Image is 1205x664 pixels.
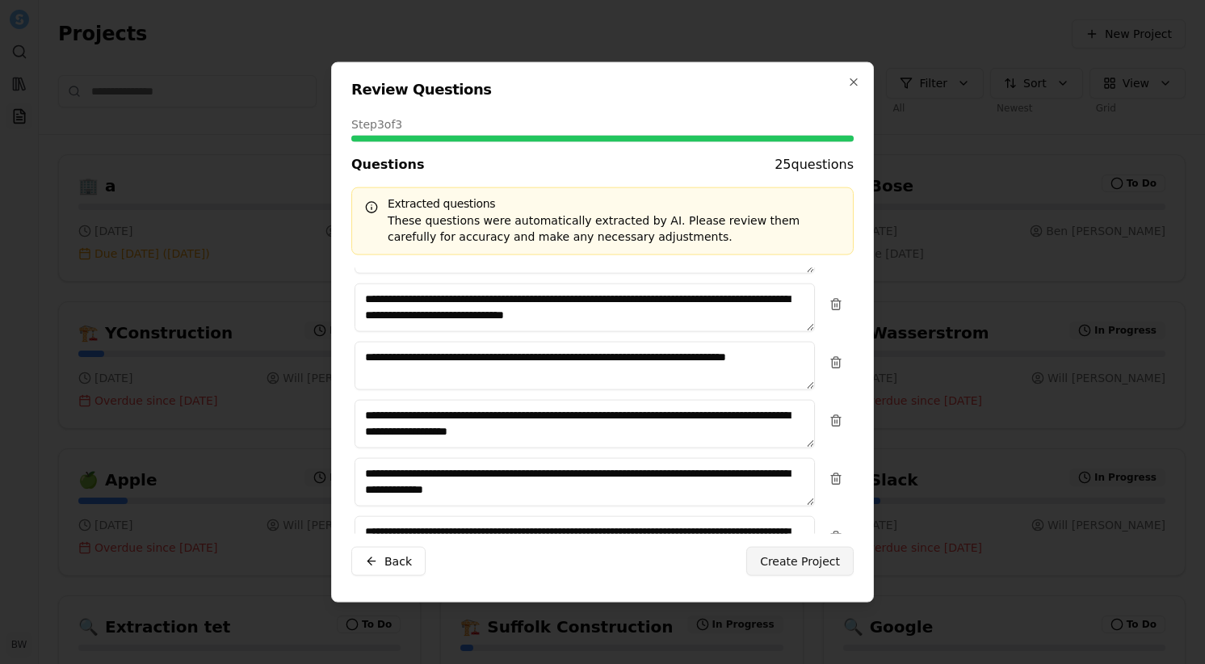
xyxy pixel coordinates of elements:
[351,116,402,132] span: Step 3 of 3
[351,82,854,97] h2: Review Questions
[775,155,854,174] span: 25 questions
[746,546,854,575] button: Create Project
[351,546,426,575] button: Back
[760,553,840,569] span: Create Project
[365,198,840,209] h5: Extracted questions
[384,553,412,569] span: Back
[351,155,424,174] span: Questions
[365,212,840,245] div: These questions were automatically extracted by AI. Please review them carefully for accuracy and...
